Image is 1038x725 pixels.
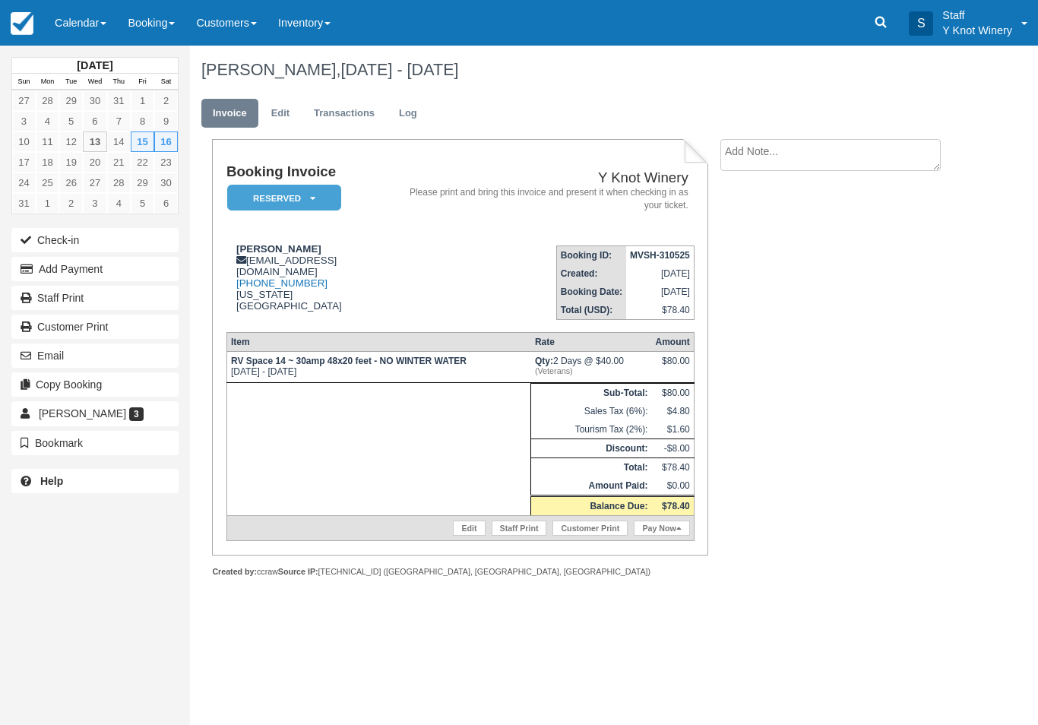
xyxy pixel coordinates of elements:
[59,173,83,193] a: 26
[59,90,83,111] a: 29
[236,277,328,289] a: [PHONE_NUMBER]
[107,152,131,173] a: 21
[556,283,626,301] th: Booking Date:
[12,111,36,131] a: 3
[226,352,530,383] td: [DATE] - [DATE]
[11,257,179,281] button: Add Payment
[131,131,154,152] a: 15
[131,74,154,90] th: Fri
[36,74,59,90] th: Mon
[83,173,106,193] a: 27
[492,521,547,536] a: Staff Print
[11,228,179,252] button: Check-in
[556,301,626,320] th: Total (USD):
[651,402,694,420] td: $4.80
[556,264,626,283] th: Created:
[129,407,144,421] span: 3
[59,131,83,152] a: 12
[556,246,626,265] th: Booking ID:
[11,12,33,35] img: checkfront-main-nav-mini-logo.png
[552,521,628,536] a: Customer Print
[909,11,933,36] div: S
[107,90,131,111] a: 31
[626,283,694,301] td: [DATE]
[531,402,652,420] td: Sales Tax (6%):
[531,333,652,352] th: Rate
[131,173,154,193] a: 29
[131,111,154,131] a: 8
[11,344,179,368] button: Email
[36,193,59,214] a: 1
[651,476,694,496] td: $0.00
[212,567,257,576] strong: Created by:
[651,333,694,352] th: Amount
[154,193,178,214] a: 6
[11,372,179,397] button: Copy Booking
[227,185,341,211] em: Reserved
[531,384,652,403] th: Sub-Total:
[12,173,36,193] a: 24
[651,384,694,403] td: $80.00
[83,74,106,90] th: Wed
[531,352,652,383] td: 2 Days @ $40.00
[626,264,694,283] td: [DATE]
[107,193,131,214] a: 4
[131,193,154,214] a: 5
[36,131,59,152] a: 11
[39,407,126,419] span: [PERSON_NAME]
[531,476,652,496] th: Amount Paid:
[531,420,652,439] td: Tourism Tax (2%):
[36,173,59,193] a: 25
[231,356,467,366] strong: RV Space 14 ~ 30amp 48x20 feet - NO WINTER WATER
[260,99,301,128] a: Edit
[83,131,106,152] a: 13
[107,74,131,90] th: Thu
[531,458,652,477] th: Total:
[11,469,179,493] a: Help
[107,111,131,131] a: 7
[83,90,106,111] a: 30
[942,23,1012,38] p: Y Knot Winery
[651,439,694,458] td: -$8.00
[12,90,36,111] a: 27
[226,243,403,312] div: [EMAIL_ADDRESS][DOMAIN_NAME] [US_STATE] [GEOGRAPHIC_DATA]
[59,111,83,131] a: 5
[59,152,83,173] a: 19
[340,60,458,79] span: [DATE] - [DATE]
[531,496,652,516] th: Balance Due:
[154,152,178,173] a: 23
[535,356,553,366] strong: Qty
[12,152,36,173] a: 17
[942,8,1012,23] p: Staff
[201,99,258,128] a: Invoice
[11,286,179,310] a: Staff Print
[278,567,318,576] strong: Source IP:
[12,131,36,152] a: 10
[107,131,131,152] a: 14
[131,90,154,111] a: 1
[154,131,178,152] a: 16
[107,173,131,193] a: 28
[531,439,652,458] th: Discount:
[12,193,36,214] a: 31
[12,74,36,90] th: Sun
[83,152,106,173] a: 20
[388,99,429,128] a: Log
[236,243,321,255] strong: [PERSON_NAME]
[11,315,179,339] a: Customer Print
[535,366,648,375] em: (Veterans)
[226,333,530,352] th: Item
[36,90,59,111] a: 28
[154,173,178,193] a: 30
[302,99,386,128] a: Transactions
[59,74,83,90] th: Tue
[36,152,59,173] a: 18
[11,401,179,426] a: [PERSON_NAME] 3
[655,356,689,378] div: $80.00
[77,59,112,71] strong: [DATE]
[226,184,336,212] a: Reserved
[410,186,688,212] address: Please print and bring this invoice and present it when checking in as your ticket.
[154,74,178,90] th: Sat
[83,193,106,214] a: 3
[40,475,63,487] b: Help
